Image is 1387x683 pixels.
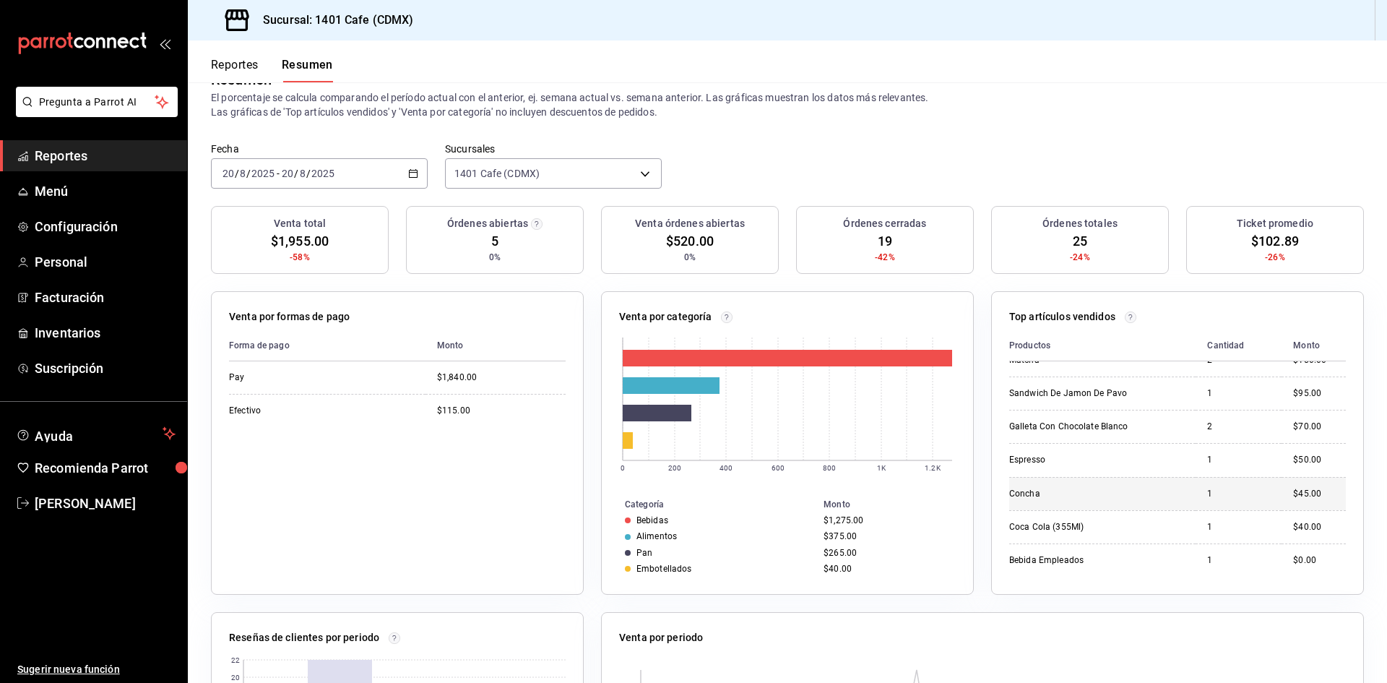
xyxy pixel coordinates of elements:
[1009,387,1154,400] div: Sandwich De Jamon De Pavo
[35,146,176,166] span: Reportes
[447,216,528,231] h3: Órdenes abiertas
[1207,521,1270,533] div: 1
[1293,454,1346,466] div: $50.00
[1207,554,1270,567] div: 1
[39,95,155,110] span: Pregunta a Parrot AI
[222,168,235,179] input: --
[877,464,886,472] text: 1K
[1293,488,1346,500] div: $45.00
[35,217,176,236] span: Configuración
[1207,488,1270,500] div: 1
[824,515,950,525] div: $1,275.00
[35,458,176,478] span: Recomienda Parrot
[491,231,498,251] span: 5
[636,548,652,558] div: Pan
[666,231,714,251] span: $520.00
[824,531,950,541] div: $375.00
[1196,330,1282,361] th: Cantidad
[211,58,333,82] div: navigation tabs
[1009,521,1154,533] div: Coca Cola (355Ml)
[1207,421,1270,433] div: 2
[251,12,413,29] h3: Sucursal: 1401 Cafe (CDMX)
[1009,421,1154,433] div: Galleta Con Chocolate Blanco
[282,58,333,82] button: Resumen
[1251,231,1299,251] span: $102.89
[843,216,926,231] h3: Órdenes cerradas
[1009,309,1115,325] p: Top artículos vendidos
[17,662,176,677] span: Sugerir nueva función
[35,494,176,513] span: [PERSON_NAME]
[1207,454,1270,466] div: 1
[878,231,892,251] span: 19
[35,288,176,307] span: Facturación
[231,674,240,682] text: 20
[925,464,941,472] text: 1.2K
[10,105,178,120] a: Pregunta a Parrot AI
[1293,554,1346,567] div: $0.00
[636,531,677,541] div: Alimentos
[290,251,310,264] span: -58%
[1009,488,1154,500] div: Concha
[602,497,818,512] th: Categoría
[251,168,275,179] input: ----
[619,630,703,645] p: Venta por periodo
[621,464,625,472] text: 0
[445,144,662,154] label: Sucursales
[1207,387,1270,400] div: 1
[824,564,950,574] div: $40.00
[271,231,329,251] span: $1,955.00
[1070,251,1090,264] span: -24%
[235,168,239,179] span: /
[239,168,246,179] input: --
[635,216,745,231] h3: Venta órdenes abiertas
[299,168,306,179] input: --
[1042,216,1118,231] h3: Órdenes totales
[211,90,1364,119] p: El porcentaje se calcula comparando el período actual con el anterior, ej. semana actual vs. sema...
[1265,251,1285,264] span: -26%
[35,323,176,343] span: Inventarios
[277,168,280,179] span: -
[35,252,176,272] span: Personal
[159,38,170,49] button: open_drawer_menu
[211,144,428,154] label: Fecha
[311,168,335,179] input: ----
[1282,330,1346,361] th: Monto
[229,309,350,325] p: Venta por formas de pago
[437,371,566,384] div: $1,840.00
[636,515,668,525] div: Bebidas
[437,405,566,417] div: $115.00
[454,166,540,181] span: 1401 Cafe (CDMX)
[35,358,176,378] span: Suscripción
[16,87,178,117] button: Pregunta a Parrot AI
[772,464,785,472] text: 600
[1237,216,1313,231] h3: Ticket promedio
[1009,330,1196,361] th: Productos
[823,464,836,472] text: 800
[684,251,696,264] span: 0%
[619,309,712,325] p: Venta por categoría
[294,168,298,179] span: /
[425,330,566,361] th: Monto
[720,464,733,472] text: 400
[636,564,692,574] div: Embotellados
[35,181,176,201] span: Menú
[229,630,379,645] p: Reseñas de clientes por periodo
[229,371,373,384] div: Pay
[1009,454,1154,466] div: Espresso
[229,405,373,417] div: Efectivo
[1293,387,1346,400] div: $95.00
[231,656,240,664] text: 22
[1293,521,1346,533] div: $40.00
[246,168,251,179] span: /
[281,168,294,179] input: --
[824,548,950,558] div: $265.00
[489,251,501,264] span: 0%
[35,425,157,442] span: Ayuda
[818,497,973,512] th: Monto
[1073,231,1087,251] span: 25
[229,330,425,361] th: Forma de pago
[1009,554,1154,567] div: Bebida Empleados
[274,216,326,231] h3: Venta total
[211,58,259,82] button: Reportes
[668,464,681,472] text: 200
